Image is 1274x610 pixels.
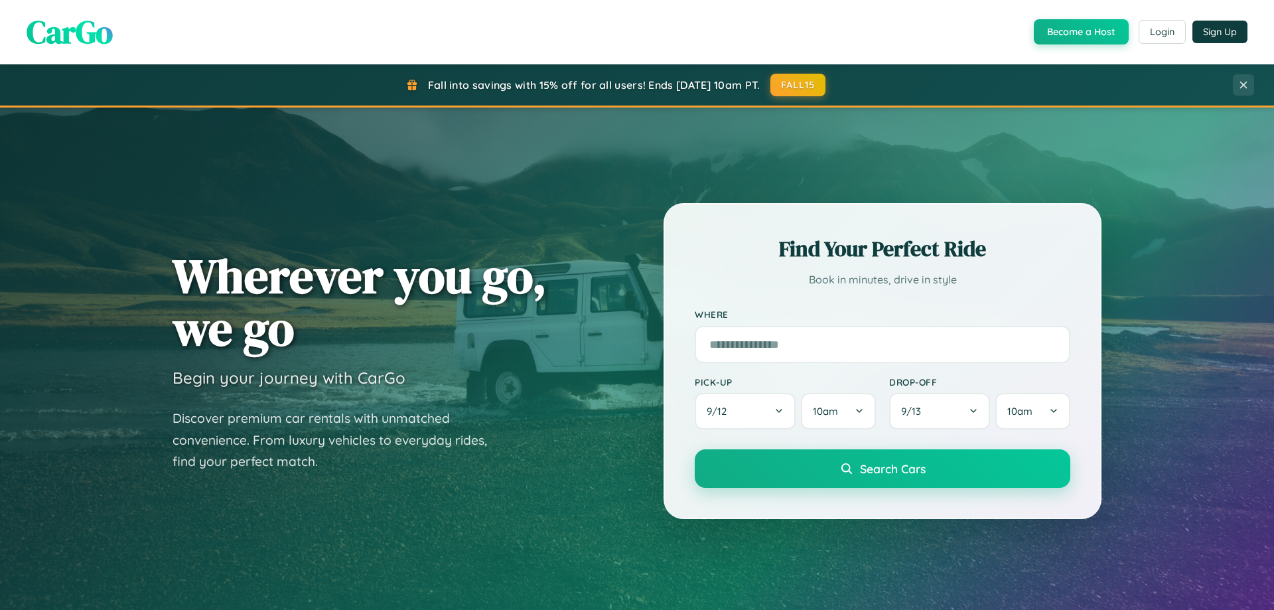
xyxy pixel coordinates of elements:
[860,461,926,476] span: Search Cars
[695,393,796,429] button: 9/12
[428,78,760,92] span: Fall into savings with 15% off for all users! Ends [DATE] 10am PT.
[770,74,826,96] button: FALL15
[889,393,990,429] button: 9/13
[801,393,876,429] button: 10am
[813,405,838,418] span: 10am
[695,376,876,388] label: Pick-up
[173,250,547,354] h1: Wherever you go, we go
[995,393,1070,429] button: 10am
[173,368,405,388] h3: Begin your journey with CarGo
[901,405,928,418] span: 9 / 13
[695,309,1070,321] label: Where
[695,270,1070,289] p: Book in minutes, drive in style
[707,405,733,418] span: 9 / 12
[173,408,504,473] p: Discover premium car rentals with unmatched convenience. From luxury vehicles to everyday rides, ...
[889,376,1070,388] label: Drop-off
[1192,21,1247,43] button: Sign Up
[695,449,1070,488] button: Search Cars
[695,234,1070,264] h2: Find Your Perfect Ride
[27,10,113,54] span: CarGo
[1034,19,1129,44] button: Become a Host
[1139,20,1186,44] button: Login
[1007,405,1032,418] span: 10am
